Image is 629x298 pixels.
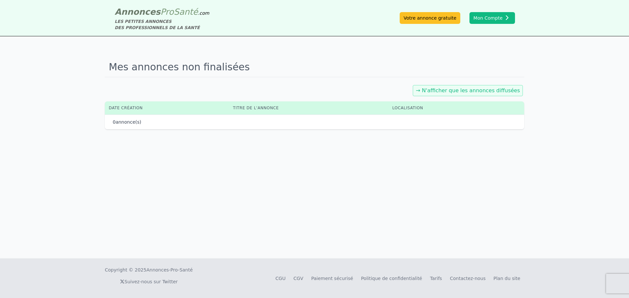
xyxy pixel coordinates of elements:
button: Mon Compte [469,12,515,24]
a: CGV [294,276,303,281]
th: Localisation [388,101,503,114]
a: Votre annonce gratuite [400,12,460,24]
a: Contactez-nous [450,276,486,281]
p: annonce(s) [113,119,141,125]
span: Santé [174,7,198,17]
a: Politique de confidentialité [361,276,422,281]
a: Tarifs [430,276,442,281]
div: Copyright © 2025 [105,267,193,273]
a: AnnoncesProSanté.com [115,7,209,17]
span: .com [198,10,209,16]
a: Suivez-nous sur Twitter [120,279,178,284]
a: Annonces-Pro-Santé [146,267,193,273]
span: 0 [113,119,116,125]
th: Date création [105,101,229,114]
a: → N'afficher que les annonces diffusées [416,87,520,94]
div: LES PETITES ANNONCES DES PROFESSIONNELS DE LA SANTÉ [115,18,209,31]
a: CGU [276,276,286,281]
span: Annonces [115,7,161,17]
a: Paiement sécurisé [311,276,353,281]
h1: Mes annonces non finalisées [105,57,524,77]
a: Plan du site [493,276,520,281]
span: Pro [161,7,174,17]
th: Titre de l'annonce [229,101,388,114]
